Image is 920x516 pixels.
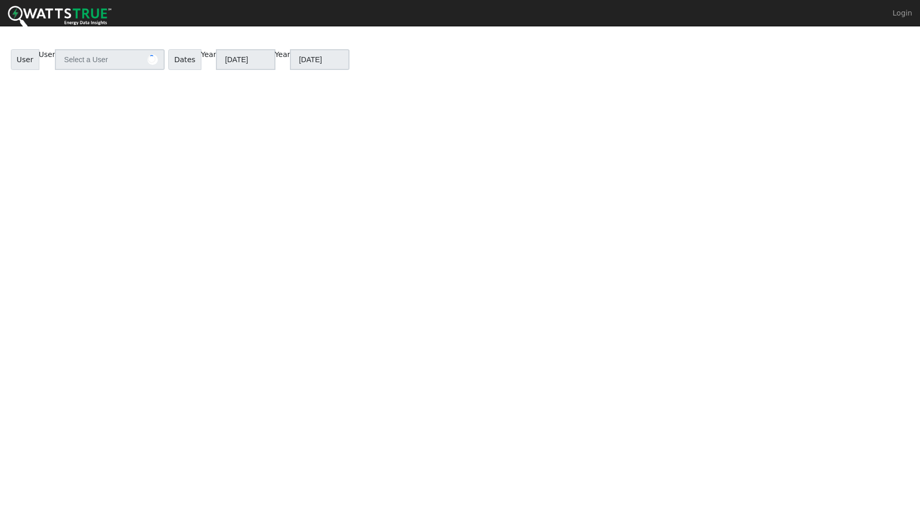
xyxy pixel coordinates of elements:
[8,6,111,29] img: WattsTrue
[39,49,55,70] label: User
[55,49,165,70] input: Select a User
[11,49,39,70] span: User
[201,49,216,70] label: Year
[275,49,290,70] label: Year
[168,49,201,70] span: Dates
